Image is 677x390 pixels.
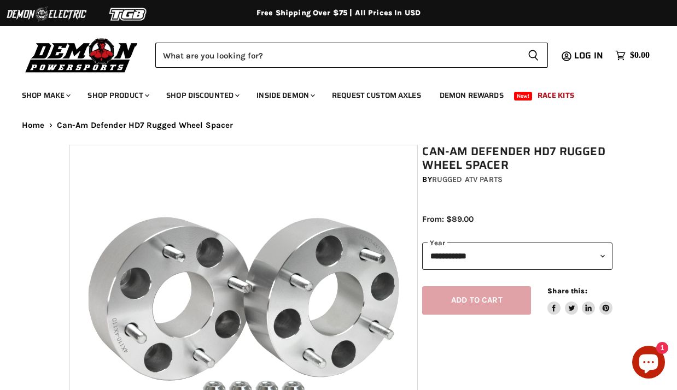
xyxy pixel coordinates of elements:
[5,4,87,25] img: Demon Electric Logo 2
[14,84,77,107] a: Shop Make
[519,43,548,68] button: Search
[79,84,156,107] a: Shop Product
[422,243,612,269] select: year
[529,84,582,107] a: Race Kits
[422,174,612,186] div: by
[324,84,429,107] a: Request Custom Axles
[630,50,650,61] span: $0.00
[158,84,246,107] a: Shop Discounted
[155,43,548,68] form: Product
[422,214,474,224] span: From: $89.00
[569,51,610,61] a: Log in
[155,43,519,68] input: Search
[547,286,612,315] aside: Share this:
[422,145,612,172] h1: Can-Am Defender HD7 Rugged Wheel Spacer
[87,4,170,25] img: TGB Logo 2
[547,287,587,295] span: Share this:
[432,175,503,184] a: Rugged ATV Parts
[22,121,45,130] a: Home
[610,48,655,63] a: $0.00
[14,80,647,107] ul: Main menu
[248,84,322,107] a: Inside Demon
[629,346,668,381] inbox-online-store-chat: Shopify online store chat
[514,92,533,101] span: New!
[431,84,512,107] a: Demon Rewards
[22,36,142,74] img: Demon Powersports
[57,121,234,130] span: Can-Am Defender HD7 Rugged Wheel Spacer
[574,49,603,62] span: Log in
